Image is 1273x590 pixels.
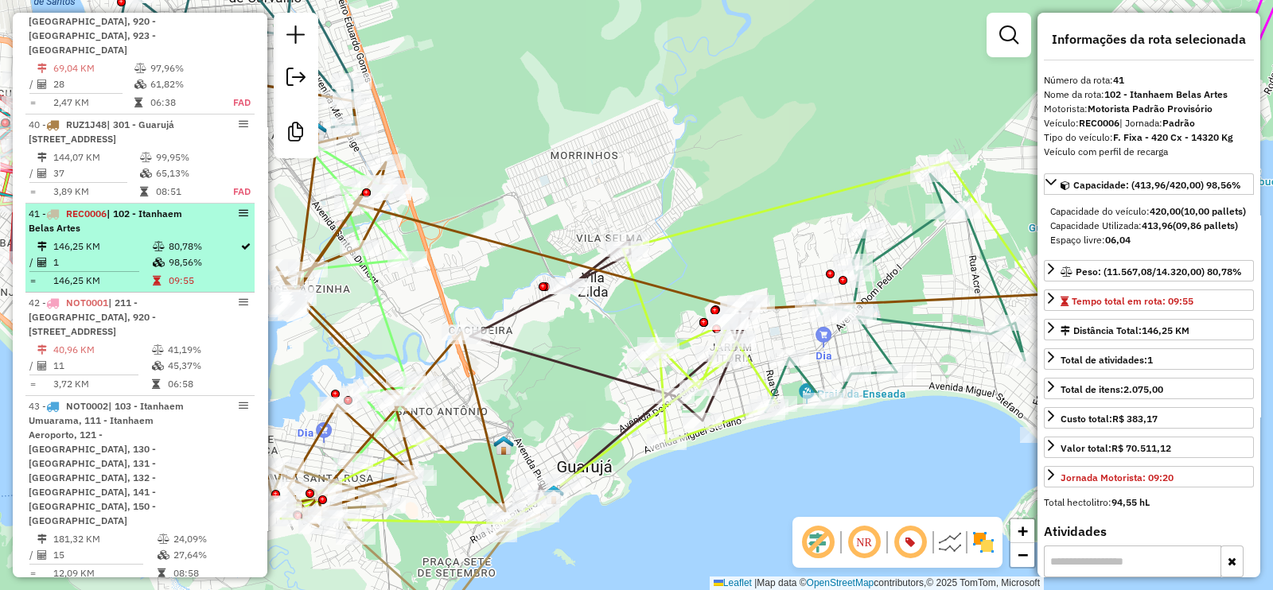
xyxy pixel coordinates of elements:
[167,342,247,358] td: 41,19%
[37,153,47,162] i: Distância Total
[53,273,152,289] td: 146,25 KM
[1044,130,1254,145] div: Tipo do veículo:
[1044,260,1254,281] a: Peso: (11.567,08/14.320,00) 80,78%
[1061,382,1163,397] div: Total de itens:
[216,95,251,111] td: FAD
[53,60,134,76] td: 69,04 KM
[1142,219,1173,231] strong: 413,96
[1147,354,1153,366] strong: 1
[53,149,139,165] td: 144,07 KM
[152,361,164,371] i: % de utilização da cubagem
[1123,383,1163,395] strong: 2.075,00
[1044,173,1254,195] a: Capacidade: (413,96/420,00) 98,56%
[53,376,151,392] td: 3,72 KM
[714,577,752,588] a: Leaflet
[37,345,47,355] i: Distância Total
[37,550,47,560] i: Total de Atividades
[134,80,146,89] i: % de utilização da cubagem
[1010,543,1034,567] a: Zoom out
[29,184,37,200] td: =
[1044,198,1254,254] div: Capacidade: (413,96/420,00) 98,56%
[1050,233,1248,247] div: Espaço livre:
[29,208,182,234] span: 41 -
[53,254,152,270] td: 1
[29,297,156,337] span: 42 -
[173,531,248,547] td: 24,09%
[173,547,248,563] td: 27,64%
[239,119,248,129] em: Opções
[168,239,239,254] td: 80,78%
[1010,519,1034,543] a: Zoom in
[1044,378,1254,399] a: Total de itens:2.075,00
[53,76,134,92] td: 28
[1113,74,1124,86] strong: 41
[140,153,152,162] i: % de utilização do peso
[66,400,108,412] span: NOT0002
[1076,266,1242,278] span: Peso: (11.567,08/14.320,00) 80,78%
[1119,117,1195,129] span: | Jornada:
[29,400,184,526] span: | 103 - Itanhaem Umuarama, 111 - Itanhaem Aeroporto, 121 - [GEOGRAPHIC_DATA], 130 - [GEOGRAPHIC_D...
[152,345,164,355] i: % de utilização do peso
[134,64,146,73] i: % de utilização do peso
[37,242,47,251] i: Distância Total
[217,184,251,200] td: FAD
[140,187,148,196] i: Tempo total em rota
[66,208,107,219] span: REC0006
[53,165,139,181] td: 37
[140,169,152,178] i: % de utilização da cubagem
[1072,295,1193,307] span: Tempo total em rota: 09:55
[167,376,247,392] td: 06:58
[1050,204,1248,219] div: Capacidade do veículo:
[150,60,216,76] td: 97,96%
[150,76,216,92] td: 61,82%
[37,361,47,371] i: Total de Atividades
[239,208,248,218] em: Opções
[1044,319,1254,340] a: Distância Total:146,25 KM
[29,165,37,181] td: /
[53,358,151,374] td: 11
[173,565,248,581] td: 08:58
[1113,131,1233,143] strong: F. Fixa - 420 Cx - 14320 Kg
[167,358,247,374] td: 45,37%
[937,530,963,555] img: Linhas retas
[66,118,107,130] span: RUZ1J48
[53,531,157,547] td: 181,32 KM
[1088,103,1213,115] strong: Motorista Padrão Provisório
[1044,32,1254,47] h4: Informações da rota selecionada
[168,273,239,289] td: 09:55
[1061,441,1171,456] div: Valor total:
[29,297,156,337] span: | 211 - [GEOGRAPHIC_DATA], 920 - [STREET_ADDRESS]
[891,523,929,561] span: Exibir número da rota
[1061,354,1153,366] span: Total de atividades:
[1044,87,1254,102] div: Nome da rota:
[1162,117,1195,129] strong: Padrão
[1073,179,1241,191] span: Capacidade: (413,96/420,00) 98,56%
[29,376,37,392] td: =
[710,576,1044,590] div: Map data © contributors,© 2025 TomTom, Microsoft
[29,118,174,145] span: | 301 - Guarujá [STREET_ADDRESS]
[1061,412,1158,426] div: Custo total:
[1061,471,1174,485] div: Jornada Motorista: 09:20
[1181,205,1246,217] strong: (10,00 pallets)
[1150,205,1181,217] strong: 420,00
[1111,496,1150,508] strong: 94,55 hL
[150,95,216,111] td: 06:38
[29,400,184,526] span: 43 -
[158,569,165,578] i: Tempo total em rota
[241,242,251,251] i: Rota otimizada
[1044,466,1254,487] a: Jornada Motorista: 09:20
[29,76,37,92] td: /
[152,379,160,389] i: Tempo total em rota
[1044,289,1254,311] a: Tempo total em rota: 09:55
[280,116,312,152] a: Criar modelo
[807,577,874,588] a: OpenStreetMap
[754,577,757,588] span: |
[158,550,169,560] i: % de utilização da cubagem
[1104,88,1228,100] strong: 102 - Itanhaem Belas Artes
[155,165,217,181] td: 65,13%
[1018,521,1028,541] span: +
[1044,437,1254,458] a: Valor total:R$ 70.511,12
[1044,73,1254,87] div: Número da rota:
[493,435,514,456] img: 614 UDC Light Guaruja
[799,523,837,561] span: Exibir deslocamento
